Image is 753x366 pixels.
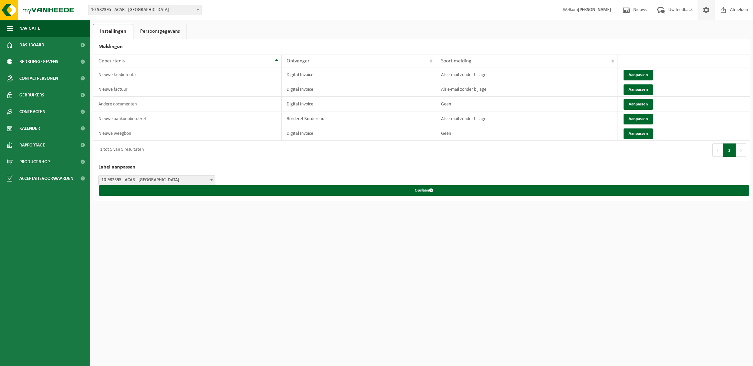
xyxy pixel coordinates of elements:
span: Bedrijfsgegevens [19,53,58,70]
span: 10-982395 - ACAR - SINT-NIKLAAS [98,175,215,185]
button: Aanpassen [624,99,653,110]
button: 1 [723,143,736,157]
strong: [PERSON_NAME] [578,7,611,12]
span: Contracten [19,103,45,120]
span: 10-982395 - ACAR - SINT-NIKLAAS [88,5,201,15]
td: Andere documenten [93,97,282,111]
button: Previous [712,143,723,157]
button: Aanpassen [624,128,653,139]
h2: Label aanpassen [93,159,750,175]
a: Persoonsgegevens [133,24,186,39]
td: Digital Invoice [282,67,436,82]
td: Geen [436,97,618,111]
span: Kalender [19,120,40,137]
div: 1 tot 5 van 5 resultaten [97,144,144,156]
span: Gebeurtenis [98,58,125,64]
button: Aanpassen [624,70,653,80]
span: Rapportage [19,137,45,153]
span: Product Shop [19,153,50,170]
a: Instellingen [93,24,133,39]
td: Als e-mail zonder bijlage [436,67,618,82]
h2: Meldingen [93,39,750,55]
button: Opslaan [99,185,749,196]
td: Nieuwe aankoopborderel [93,111,282,126]
button: Aanpassen [624,84,653,95]
td: Geen [436,126,618,141]
span: Dashboard [19,37,44,53]
span: Soort melding [441,58,471,64]
td: Digital Invoice [282,82,436,97]
td: Nieuwe kredietnota [93,67,282,82]
span: Acceptatievoorwaarden [19,170,73,187]
span: Contactpersonen [19,70,58,87]
td: Digital Invoice [282,97,436,111]
td: Nieuwe factuur [93,82,282,97]
button: Aanpassen [624,114,653,124]
td: Als e-mail zonder bijlage [436,111,618,126]
td: Nieuwe weegbon [93,126,282,141]
span: Navigatie [19,20,40,37]
td: Als e-mail zonder bijlage [436,82,618,97]
td: Digital Invoice [282,126,436,141]
span: 10-982395 - ACAR - SINT-NIKLAAS [99,175,215,185]
span: Gebruikers [19,87,44,103]
td: Borderel-Bordereau [282,111,436,126]
button: Next [736,143,746,157]
span: Ontvanger [287,58,310,64]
